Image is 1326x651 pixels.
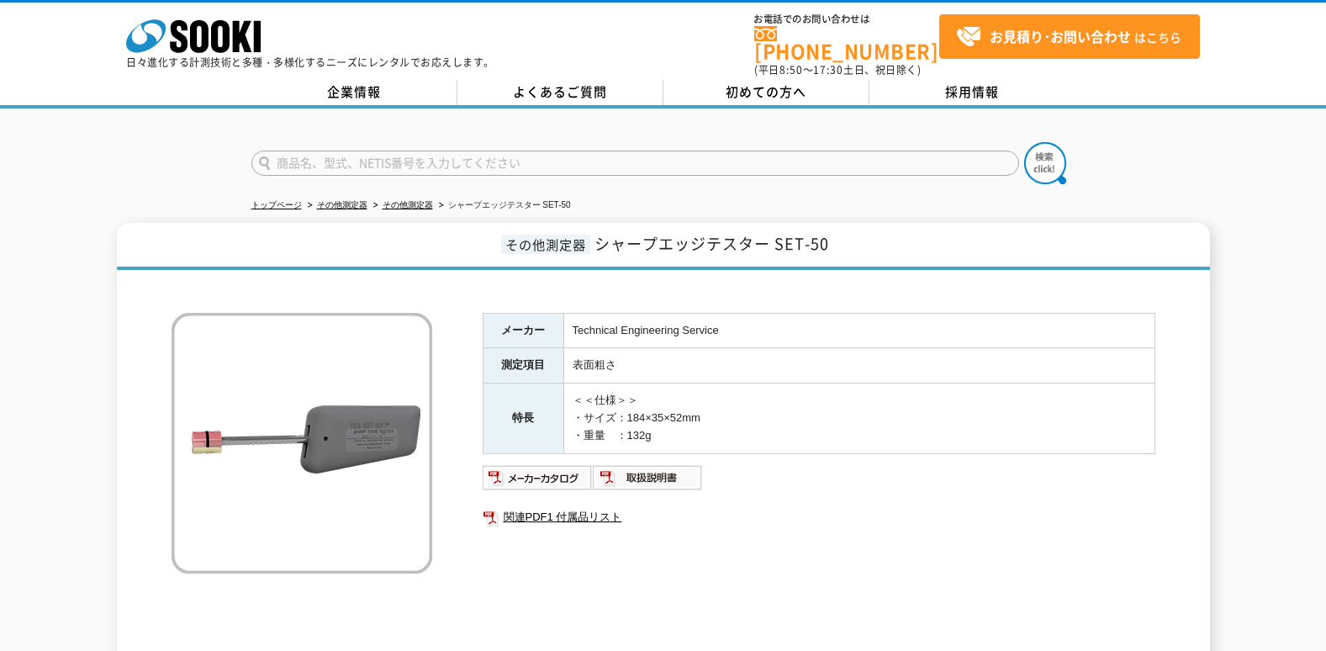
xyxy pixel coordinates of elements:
[813,62,843,77] span: 17:30
[126,57,494,67] p: 日々進化する計測技術と多種・多様化するニーズにレンタルでお応えします。
[594,232,829,255] span: シャープエッジテスター SET-50
[726,82,806,101] span: 初めての方へ
[483,313,563,348] th: メーカー
[939,14,1200,59] a: お見積り･お問い合わせはこちら
[251,151,1019,176] input: 商品名、型式、NETIS番号を入力してください
[593,464,703,491] img: 取扱説明書
[663,80,869,105] a: 初めての方へ
[754,14,939,24] span: お電話でのお問い合わせは
[251,80,457,105] a: 企業情報
[563,313,1154,348] td: Technical Engineering Service
[457,80,663,105] a: よくあるご質問
[483,384,563,453] th: 特長
[779,62,803,77] span: 8:50
[563,384,1154,453] td: ＜＜仕様＞＞ ・サイズ：184×35×52mm ・重量 ：132g
[483,464,593,491] img: メーカーカタログ
[483,506,1155,528] a: 関連PDF1 付属品リスト
[317,200,367,209] a: その他測定器
[251,200,302,209] a: トップページ
[754,62,921,77] span: (平日 ～ 土日、祝日除く)
[1024,142,1066,184] img: btn_search.png
[956,24,1181,50] span: はこちら
[501,235,590,254] span: その他測定器
[172,313,432,574] img: シャープエッジテスター SET-50
[383,200,433,209] a: その他測定器
[869,80,1075,105] a: 採用情報
[990,26,1131,46] strong: お見積り･お問い合わせ
[483,348,563,384] th: 測定項目
[563,348,1154,384] td: 表面粗さ
[754,26,939,61] a: [PHONE_NUMBER]
[593,475,703,488] a: 取扱説明書
[483,475,593,488] a: メーカーカタログ
[436,197,571,214] li: シャープエッジテスター SET-50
